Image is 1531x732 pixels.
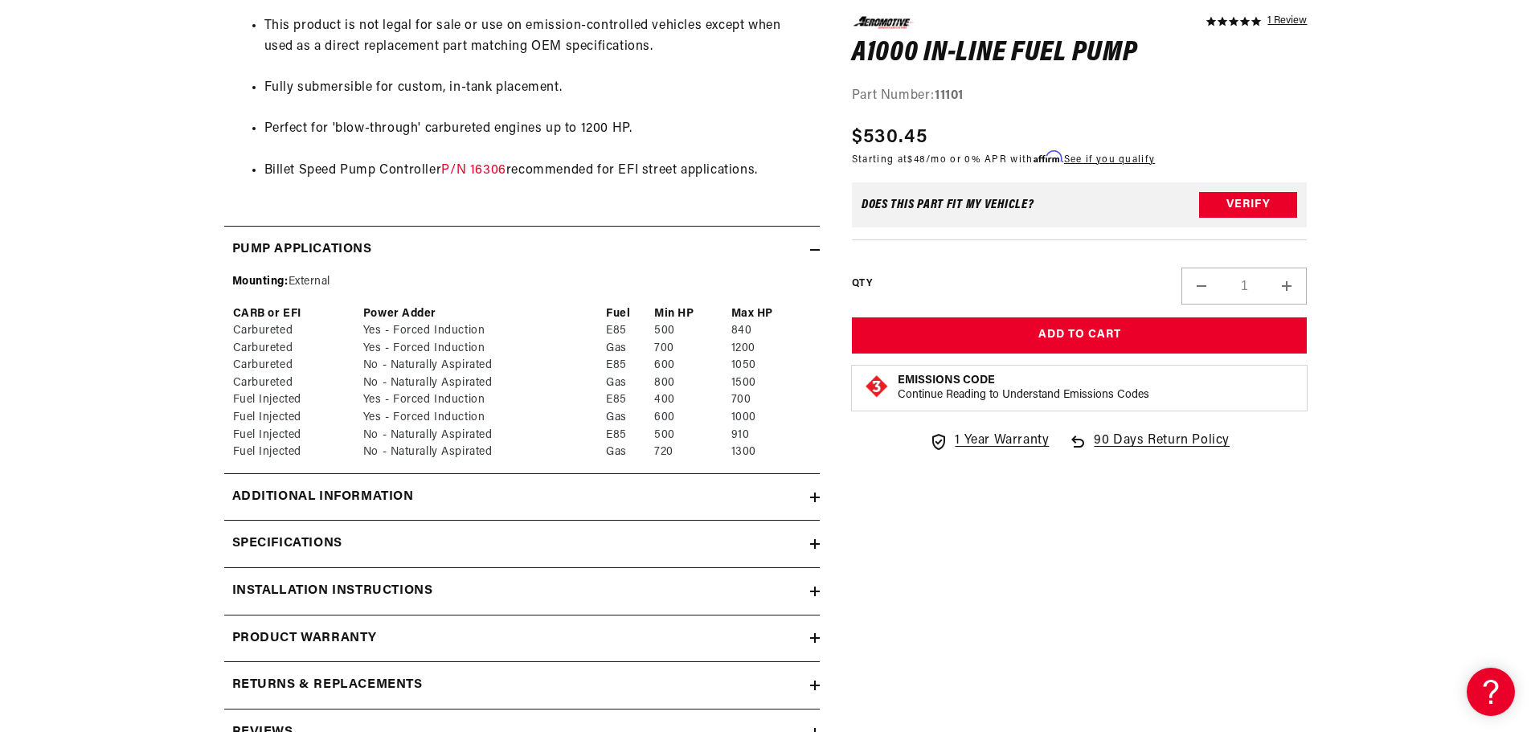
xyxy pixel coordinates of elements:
summary: Returns & replacements [224,662,820,709]
td: Carbureted [232,357,362,374]
td: 1300 [731,444,812,461]
th: Power Adder [362,305,605,323]
h2: Pump Applications [232,239,372,260]
li: Perfect for 'blow-through' carbureted engines up to 1200 HP. [264,119,812,140]
img: Emissions code [864,374,890,399]
td: E85 [605,357,653,374]
summary: Specifications [224,521,820,567]
summary: Additional information [224,474,820,521]
td: 1000 [731,409,812,427]
h2: Additional information [232,487,414,508]
td: Yes - Forced Induction [362,340,605,358]
span: 1 Year Warranty [955,431,1049,452]
td: Yes - Forced Induction [362,322,605,340]
th: Min HP [653,305,731,323]
td: Gas [605,409,653,427]
h2: Specifications [232,534,342,554]
td: 910 [731,427,812,444]
a: 90 Days Return Policy [1068,431,1230,468]
button: Emissions CodeContinue Reading to Understand Emissions Codes [898,374,1149,403]
td: 500 [653,322,731,340]
td: Carbureted [232,374,362,392]
h2: Product warranty [232,628,378,649]
td: 800 [653,374,731,392]
button: Verify [1199,192,1297,218]
td: 720 [653,444,731,461]
td: 600 [653,357,731,374]
strong: 11101 [935,89,964,102]
td: No - Naturally Aspirated [362,444,605,461]
td: 600 [653,409,731,427]
summary: Pump Applications [224,227,820,273]
span: Affirm [1034,150,1062,162]
td: E85 [605,322,653,340]
li: Fully submersible for custom, in-tank placement. [264,78,812,99]
div: Does This part fit My vehicle? [862,198,1034,211]
p: Continue Reading to Understand Emissions Codes [898,388,1149,403]
td: Fuel Injected [232,391,362,409]
td: 700 [731,391,812,409]
td: 1500 [731,374,812,392]
td: 400 [653,391,731,409]
h2: Installation Instructions [232,581,433,602]
summary: Product warranty [224,615,820,662]
a: See if you qualify - Learn more about Affirm Financing (opens in modal) [1064,154,1155,164]
p: Starting at /mo or 0% APR with . [852,151,1155,166]
td: Fuel Injected [232,427,362,444]
li: This product is not legal for sale or use on emission-controlled vehicles except when used as a d... [264,16,812,57]
td: Gas [605,374,653,392]
td: Carbureted [232,322,362,340]
span: $48 [907,154,926,164]
td: Gas [605,340,653,358]
button: Add to Cart [852,317,1308,354]
td: Yes - Forced Induction [362,409,605,427]
td: Fuel Injected [232,444,362,461]
span: $530.45 [852,122,927,151]
td: 1200 [731,340,812,358]
h1: A1000 In-Line Fuel Pump [852,40,1308,66]
th: Fuel [605,305,653,323]
td: No - Naturally Aspirated [362,374,605,392]
td: No - Naturally Aspirated [362,357,605,374]
div: Part Number: [852,86,1308,107]
summary: Installation Instructions [224,568,820,615]
span: Mounting: [232,276,289,288]
td: Yes - Forced Induction [362,391,605,409]
strong: Emissions Code [898,374,995,386]
td: Carbureted [232,340,362,358]
h2: Returns & replacements [232,675,423,696]
a: 1 reviews [1267,16,1307,27]
td: No - Naturally Aspirated [362,427,605,444]
a: 1 Year Warranty [929,431,1049,452]
td: Fuel Injected [232,409,362,427]
th: Max HP [731,305,812,323]
td: E85 [605,427,653,444]
td: E85 [605,391,653,409]
td: 840 [731,322,812,340]
label: QTY [852,277,872,291]
li: Billet Speed Pump Controller recommended for EFI street applications. [264,161,812,182]
a: P/N 16306 [441,164,506,177]
span: 90 Days Return Policy [1094,431,1230,468]
th: CARB or EFI [232,305,362,323]
td: 1050 [731,357,812,374]
td: 500 [653,427,731,444]
td: Gas [605,444,653,461]
td: 700 [653,340,731,358]
span: External [289,276,330,288]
